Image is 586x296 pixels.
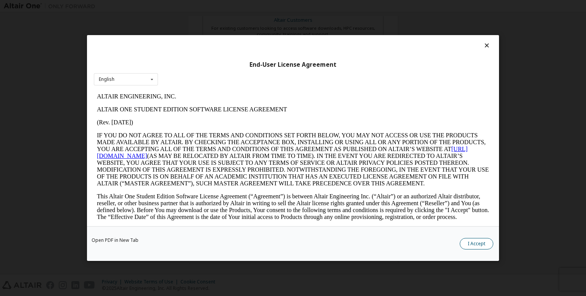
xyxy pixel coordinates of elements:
a: Open PDF in New Tab [92,238,138,243]
div: End-User License Agreement [94,61,492,69]
p: ALTAIR ONE STUDENT EDITION SOFTWARE LICENSE AGREEMENT [3,16,395,23]
p: This Altair One Student Edition Software License Agreement (“Agreement”) is between Altair Engine... [3,103,395,130]
p: ALTAIR ENGINEERING, INC. [3,3,395,10]
p: (Rev. [DATE]) [3,29,395,36]
button: I Accept [460,238,493,249]
p: IF YOU DO NOT AGREE TO ALL OF THE TERMS AND CONDITIONS SET FORTH BELOW, YOU MAY NOT ACCESS OR USE... [3,42,395,97]
a: [URL][DOMAIN_NAME] [3,56,374,69]
div: English [99,77,114,82]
